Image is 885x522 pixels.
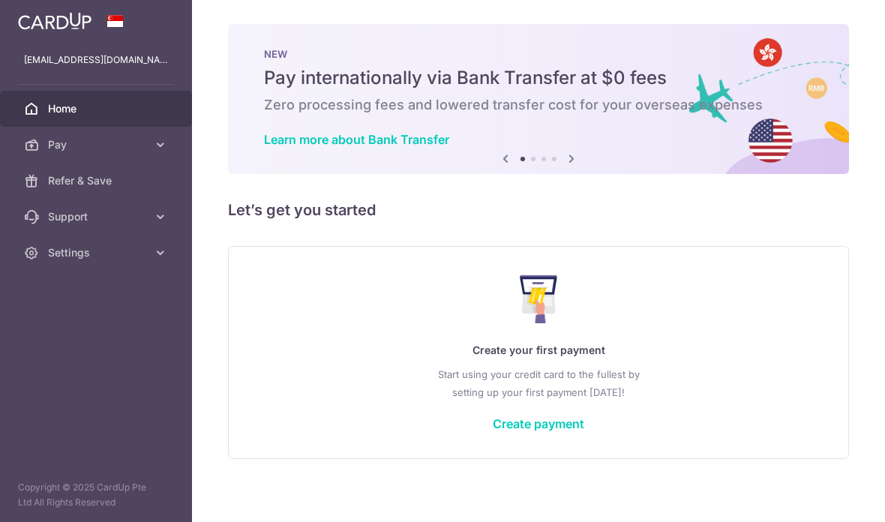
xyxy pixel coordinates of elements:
[264,48,813,60] p: NEW
[264,96,813,114] h6: Zero processing fees and lowered transfer cost for your overseas expenses
[48,209,147,224] span: Support
[259,341,818,359] p: Create your first payment
[48,173,147,188] span: Refer & Save
[520,275,558,323] img: Make Payment
[228,24,849,174] img: Bank transfer banner
[493,416,584,431] a: Create payment
[18,12,91,30] img: CardUp
[264,66,813,90] h5: Pay internationally via Bank Transfer at $0 fees
[228,198,849,222] h5: Let’s get you started
[48,101,147,116] span: Home
[259,365,818,401] p: Start using your credit card to the fullest by setting up your first payment [DATE]!
[48,137,147,152] span: Pay
[24,52,168,67] p: [EMAIL_ADDRESS][DOMAIN_NAME]
[264,132,449,147] a: Learn more about Bank Transfer
[48,245,147,260] span: Settings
